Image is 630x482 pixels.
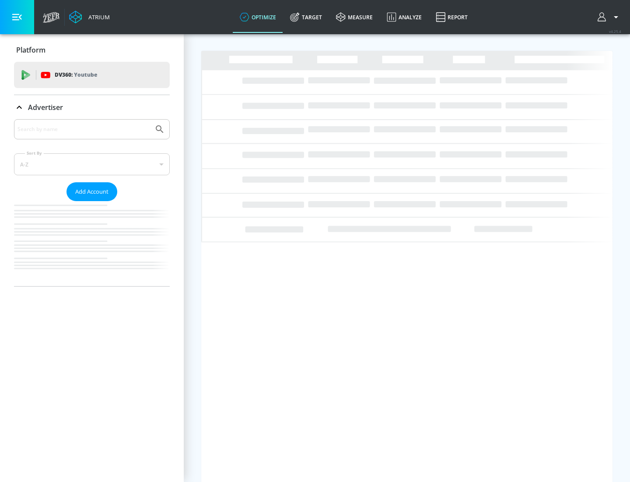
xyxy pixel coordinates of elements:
[55,70,97,80] p: DV360:
[380,1,429,33] a: Analyze
[429,1,475,33] a: Report
[17,124,150,135] input: Search by name
[233,1,283,33] a: optimize
[14,153,170,175] div: A-Z
[85,13,110,21] div: Atrium
[14,62,170,88] div: DV360: Youtube
[25,150,44,156] label: Sort By
[74,70,97,79] p: Youtube
[66,182,117,201] button: Add Account
[329,1,380,33] a: measure
[14,201,170,286] nav: list of Advertiser
[283,1,329,33] a: Target
[609,29,621,34] span: v 4.25.4
[14,119,170,286] div: Advertiser
[69,11,110,24] a: Atrium
[16,45,45,55] p: Platform
[28,103,63,112] p: Advertiser
[14,38,170,62] div: Platform
[75,187,108,197] span: Add Account
[14,95,170,120] div: Advertiser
